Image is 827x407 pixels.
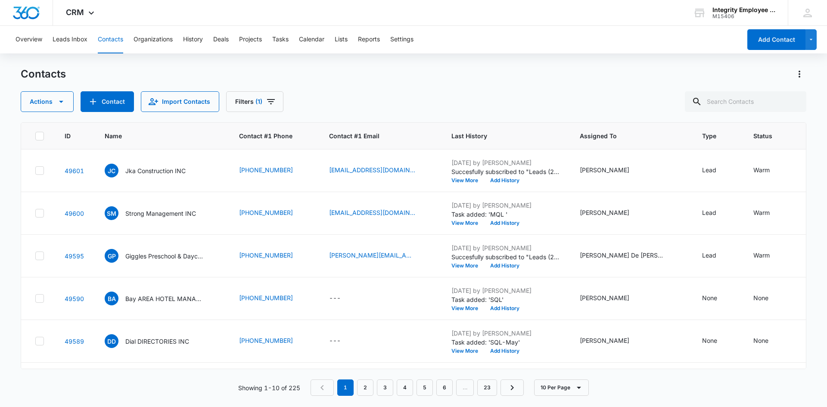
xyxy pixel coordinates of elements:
[329,251,431,261] div: Contact #1 Email - karen@gigglesdaycare.org - Select to Edit Field
[21,91,74,112] button: Actions
[702,251,716,260] div: Lead
[329,208,415,217] a: [EMAIL_ADDRESS][DOMAIN_NAME]
[477,379,497,396] a: Page 23
[484,263,525,268] button: Add History
[451,158,559,167] p: [DATE] by [PERSON_NAME]
[702,208,732,218] div: Type - Lead - Select to Edit Field
[105,164,118,177] span: JC
[66,8,84,17] span: CRM
[239,336,308,346] div: Contact #1 Phone - (727) 585-1100 - Select to Edit Field
[239,293,308,304] div: Contact #1 Phone - (813) 886-4433 - Select to Edit Field
[329,251,415,260] a: [PERSON_NAME][EMAIL_ADDRESS][DOMAIN_NAME]
[238,383,300,392] p: Showing 1-10 of 225
[53,26,87,53] button: Leads Inbox
[329,165,415,174] a: [EMAIL_ADDRESS][DOMAIN_NAME]
[580,293,645,304] div: Assigned To - Nicholas Harris - Select to Edit Field
[255,99,262,105] span: (1)
[105,206,118,220] span: SM
[329,165,431,176] div: Contact #1 Email - kaylin@jkacompany.com - Select to Edit Field
[239,251,308,261] div: Contact #1 Phone - (321) 723-6986 - Select to Edit Field
[239,131,308,140] span: Contact #1 Phone
[329,336,356,346] div: Contact #1 Email - - Select to Edit Field
[702,165,732,176] div: Type - Lead - Select to Edit Field
[753,208,785,218] div: Status - Warm - Select to Edit Field
[239,165,308,176] div: Contact #1 Phone - (813) 998-6836 - Select to Edit Field
[65,167,84,174] a: Navigate to contact details page for Jka Construction INC
[329,131,431,140] span: Contact #1 Email
[712,6,775,13] div: account name
[451,306,484,311] button: View More
[105,249,118,263] span: GP
[534,379,589,396] button: 10 Per Page
[753,336,768,345] div: None
[484,348,525,354] button: Add History
[702,336,733,346] div: Type - None - Select to Edit Field
[213,26,229,53] button: Deals
[712,13,775,19] div: account id
[451,167,559,176] p: Succesfully subscribed to "Leads (2) ".
[753,251,770,260] div: Warm
[239,208,293,217] a: [PHONE_NUMBER]
[747,29,805,50] button: Add Contact
[141,91,219,112] button: Import Contacts
[65,295,84,302] a: Navigate to contact details page for Bay AREA HOTEL MANAGEMENT LLC
[753,165,770,174] div: Warm
[580,336,645,346] div: Assigned To - Nicholas Harris - Select to Edit Field
[484,306,525,311] button: Add History
[753,131,773,140] span: Status
[183,26,203,53] button: History
[793,67,806,81] button: Actions
[753,165,785,176] div: Status - Warm - Select to Edit Field
[484,221,525,226] button: Add History
[65,131,72,140] span: ID
[226,91,283,112] button: Filters
[417,379,433,396] a: Page 5
[105,292,218,305] div: Name - Bay AREA HOTEL MANAGEMENT LLC - Select to Edit Field
[451,263,484,268] button: View More
[125,209,196,218] p: Strong Management INC
[580,165,629,174] div: [PERSON_NAME]
[239,293,293,302] a: [PHONE_NUMBER]
[81,91,134,112] button: Add Contact
[357,379,373,396] a: Page 2
[105,131,206,140] span: Name
[451,252,559,261] p: Succesfully subscribed to "Leads (2) ".
[105,249,218,263] div: Name - Giggles Preschool & Daycare IN - Select to Edit Field
[125,294,203,303] p: Bay AREA HOTEL MANAGEMENT LLC
[65,210,84,217] a: Navigate to contact details page for Strong Management INC
[580,131,669,140] span: Assigned To
[702,165,716,174] div: Lead
[16,26,42,53] button: Overview
[451,338,559,347] p: Task added: 'SQL-May'
[753,336,784,346] div: Status - None - Select to Edit Field
[311,379,524,396] nav: Pagination
[685,91,806,112] input: Search Contacts
[239,26,262,53] button: Projects
[329,293,341,304] div: ---
[125,166,186,175] p: Jka Construction INC
[484,178,525,183] button: Add History
[239,251,293,260] a: [PHONE_NUMBER]
[580,336,629,345] div: [PERSON_NAME]
[272,26,289,53] button: Tasks
[580,208,645,218] div: Assigned To - Nicholas Harris - Select to Edit Field
[105,292,118,305] span: BA
[451,243,559,252] p: [DATE] by [PERSON_NAME]
[390,26,413,53] button: Settings
[451,329,559,338] p: [DATE] by [PERSON_NAME]
[377,379,393,396] a: Page 3
[753,251,785,261] div: Status - Warm - Select to Edit Field
[134,26,173,53] button: Organizations
[580,251,666,260] div: [PERSON_NAME] De [PERSON_NAME], [PERSON_NAME]
[580,251,681,261] div: Assigned To - Daisy De Le Vega, Nicholas Harris - Select to Edit Field
[335,26,348,53] button: Lists
[239,208,308,218] div: Contact #1 Phone - (407) 629-1800 - Select to Edit Field
[397,379,413,396] a: Page 4
[702,251,732,261] div: Type - Lead - Select to Edit Field
[702,131,720,140] span: Type
[753,293,768,302] div: None
[580,208,629,217] div: [PERSON_NAME]
[358,26,380,53] button: Reports
[451,295,559,304] p: Task added: 'SQL'
[702,208,716,217] div: Lead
